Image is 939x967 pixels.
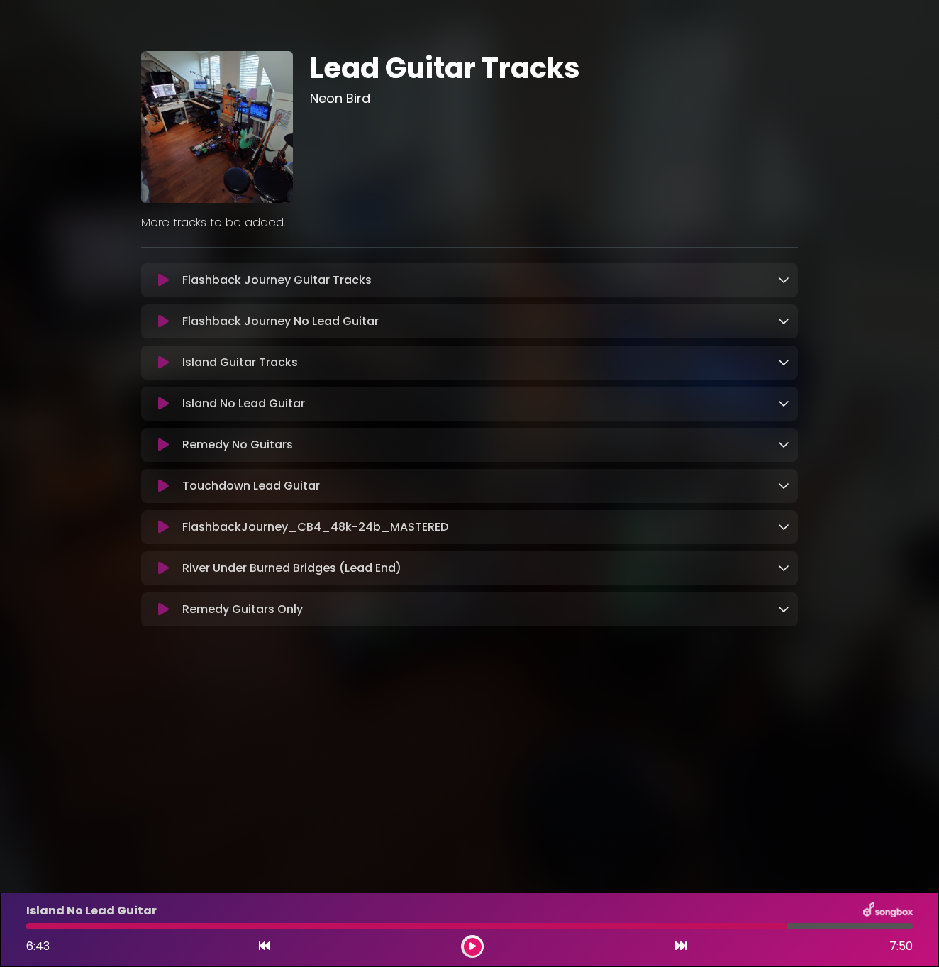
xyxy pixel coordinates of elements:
p: Remedy Guitars Only [182,601,303,618]
p: Island Guitar Tracks [182,354,298,371]
h1: Lead Guitar Tracks [310,51,799,85]
p: River Under Burned Bridges (Lead End) [182,560,401,577]
img: rmArDJfHT6qm0tY6uTOw [141,51,293,203]
p: Flashback Journey No Lead Guitar [182,313,379,330]
p: Touchdown Lead Guitar [182,477,320,494]
h3: Neon Bird [310,91,799,106]
p: More tracks to be added. [141,214,798,231]
p: Flashback Journey Guitar Tracks [182,272,372,289]
p: Island No Lead Guitar [182,395,305,412]
p: Remedy No Guitars [182,436,293,453]
p: FlashbackJourney_CB4_48k-24b_MASTERED [182,519,448,536]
